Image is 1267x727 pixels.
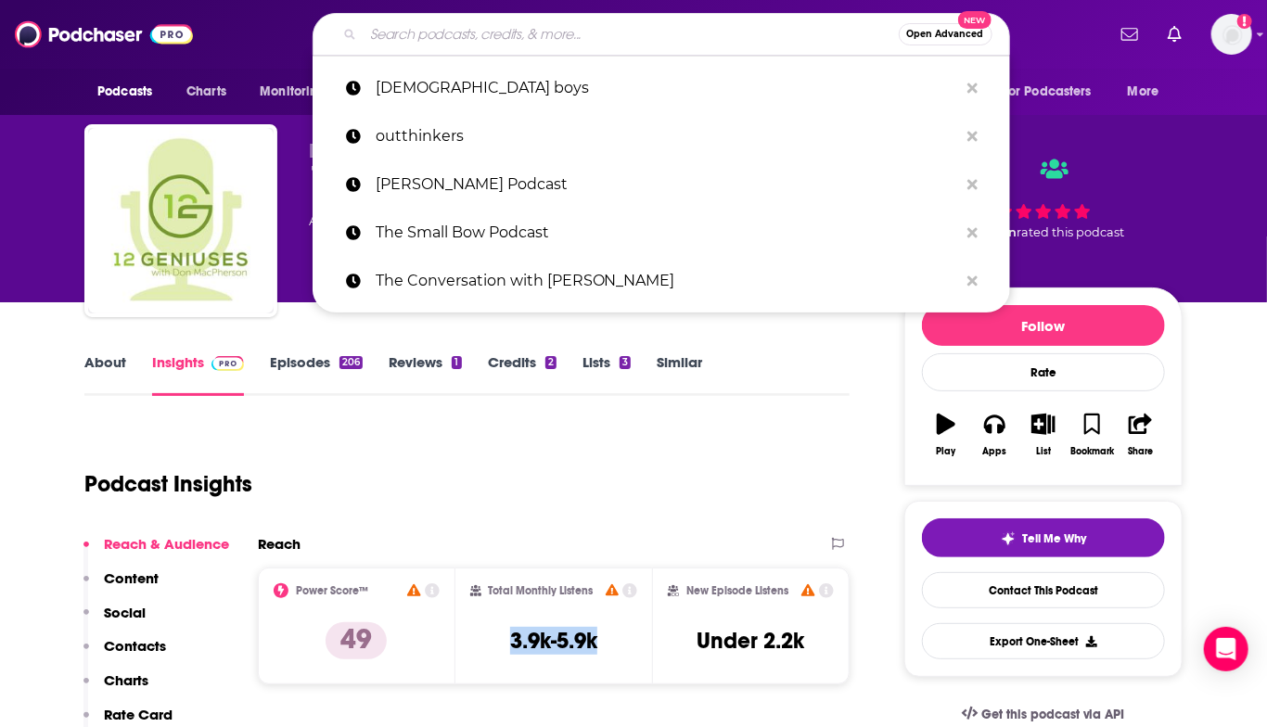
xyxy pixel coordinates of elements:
[211,356,244,371] img: Podchaser Pro
[983,446,1007,457] div: Apps
[657,353,702,396] a: Similar
[1128,79,1159,105] span: More
[1128,446,1153,457] div: Share
[1114,19,1145,50] a: Show notifications dropdown
[104,671,148,689] p: Charts
[104,637,166,655] p: Contacts
[84,470,252,498] h1: Podcast Insights
[981,707,1125,722] span: Get this podcast via API
[313,13,1010,56] div: Search podcasts, credits, & more...
[922,402,970,468] button: Play
[104,604,146,621] p: Social
[922,353,1165,391] div: Rate
[1023,531,1087,546] span: Tell Me Why
[1117,402,1165,468] button: Share
[1070,446,1114,457] div: Bookmark
[313,64,1010,112] a: [DEMOGRAPHIC_DATA] boys
[104,706,173,723] p: Rate Card
[376,160,958,209] p: Mel Robbins Podcast
[97,79,152,105] span: Podcasts
[1211,14,1252,55] button: Show profile menu
[907,30,984,39] span: Open Advanced
[958,11,992,29] span: New
[258,535,301,553] h2: Reach
[489,584,594,597] h2: Total Monthly Listens
[247,74,350,109] button: open menu
[83,604,146,638] button: Social
[1036,446,1051,457] div: List
[376,209,958,257] p: The Small Bow Podcast
[1211,14,1252,55] img: User Profile
[922,623,1165,659] button: Export One-Sheet
[1204,627,1248,671] div: Open Intercom Messenger
[1003,79,1092,105] span: For Podcasters
[364,19,899,49] input: Search podcasts, credits, & more...
[1068,402,1116,468] button: Bookmark
[922,572,1165,608] a: Contact This Podcast
[174,74,237,109] a: Charts
[899,23,992,45] button: Open AdvancedNew
[104,569,159,587] p: Content
[270,353,363,396] a: Episodes206
[84,74,176,109] button: open menu
[1019,402,1068,468] button: List
[83,535,229,569] button: Reach & Audience
[1001,531,1016,546] img: tell me why sparkle
[1017,225,1124,239] span: rated this podcast
[452,356,461,369] div: 1
[1115,74,1183,109] button: open menu
[922,518,1165,557] button: tell me why sparkleTell Me Why
[488,353,557,396] a: Credits2
[104,535,229,553] p: Reach & Audience
[545,356,557,369] div: 2
[697,627,805,655] h3: Under 2.2k
[83,637,166,671] button: Contacts
[15,17,193,52] img: Podchaser - Follow, Share and Rate Podcasts
[313,257,1010,305] a: The Conversation with [PERSON_NAME]
[991,74,1119,109] button: open menu
[904,141,1183,256] div: 1 personrated this podcast
[620,356,631,369] div: 3
[937,446,956,457] div: Play
[922,305,1165,346] button: Follow
[309,210,696,232] div: A weekly podcast
[260,79,326,105] span: Monitoring
[186,79,226,105] span: Charts
[326,622,387,659] p: 49
[970,402,1018,468] button: Apps
[376,64,958,112] p: preacher boys
[1237,14,1252,29] svg: Add a profile image
[389,353,461,396] a: Reviews1
[88,128,274,313] img: 12 Geniuses Podcast
[1211,14,1252,55] span: Logged in as megcassidy
[313,209,1010,257] a: The Small Bow Podcast
[296,584,368,597] h2: Power Score™
[686,584,788,597] h2: New Episode Listens
[84,353,126,396] a: About
[339,356,363,369] div: 206
[582,353,631,396] a: Lists3
[510,627,597,655] h3: 3.9k-5.9k
[309,141,442,159] span: [PERSON_NAME]
[83,671,148,706] button: Charts
[1160,19,1189,50] a: Show notifications dropdown
[152,353,244,396] a: InsightsPodchaser Pro
[376,257,958,305] p: The Conversation with Amanda de Cadenet
[376,112,958,160] p: outthinkers
[313,160,1010,209] a: [PERSON_NAME] Podcast
[313,112,1010,160] a: outthinkers
[83,569,159,604] button: Content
